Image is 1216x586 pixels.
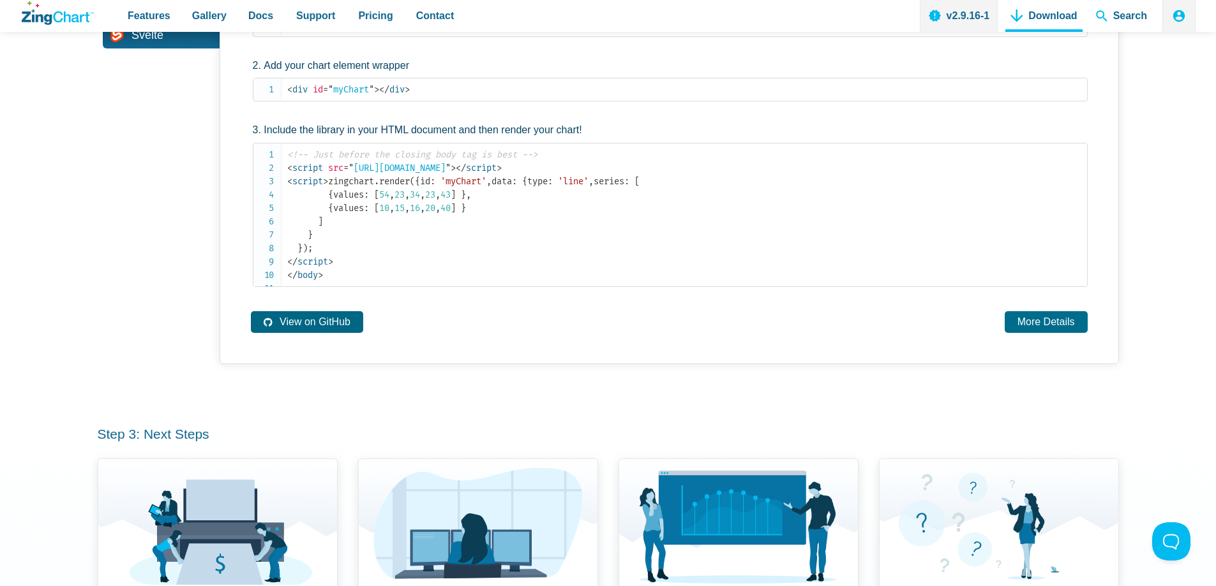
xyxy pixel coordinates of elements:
[359,458,597,579] img: Custom Development
[364,189,369,200] span: :
[379,84,405,95] span: div
[456,163,466,173] span: </
[461,203,466,214] span: }
[379,189,389,200] span: 54
[512,176,517,187] span: :
[328,163,343,173] span: src
[22,1,94,25] a: ZingChart Logo. Click to return to the homepage
[446,163,451,173] span: "
[328,203,333,214] span: {
[323,84,328,95] span: =
[323,84,374,95] span: myChart
[440,176,486,187] span: 'myChart'
[328,84,333,95] span: "
[192,7,227,24] span: Gallery
[466,189,471,200] span: ,
[451,203,456,214] span: ]
[389,189,394,200] span: ,
[394,203,405,214] span: 15
[425,203,435,214] span: 20
[619,458,858,584] img: Consulting Services
[287,84,292,95] span: <
[287,176,292,187] span: <
[624,176,629,187] span: :
[253,57,1088,102] li: Add your chart element wrapper
[410,176,415,187] span: (
[318,216,323,227] span: ]
[486,176,492,187] span: ,
[410,189,420,200] span: 34
[297,243,303,254] span: }
[420,189,425,200] span: ,
[287,163,292,173] span: <
[415,176,420,187] span: {
[318,270,323,281] span: >
[410,203,420,214] span: 16
[589,176,594,187] span: ,
[374,189,379,200] span: [
[287,176,323,187] span: script
[358,7,393,24] span: Pricing
[416,7,454,24] span: Contact
[435,203,440,214] span: ,
[248,7,273,24] span: Docs
[379,176,410,187] span: render
[374,176,379,187] span: .
[420,203,425,214] span: ,
[308,230,313,240] span: }
[287,176,640,254] span: zingchart id data type series values values
[522,176,527,187] span: {
[287,270,318,281] span: body
[128,7,170,24] span: Features
[389,203,394,214] span: ,
[251,311,363,332] a: View on GitHub
[313,84,323,95] span: id
[440,189,451,200] span: 43
[364,203,369,214] span: :
[1152,522,1190,560] iframe: Toggle Customer Support
[405,203,410,214] span: ,
[323,176,328,187] span: >
[634,176,640,187] span: [
[1005,311,1088,332] a: More Details
[287,149,537,160] span: <!-- Just before the closing body tag is best -->
[287,256,297,267] span: </
[328,256,333,267] span: >
[548,176,553,187] span: :
[343,163,349,173] span: =
[287,84,308,95] span: div
[880,458,1118,580] img: Support Available
[456,163,497,173] span: script
[425,189,435,200] span: 23
[405,189,410,200] span: ,
[287,163,323,173] span: script
[451,189,456,200] span: ]
[379,203,389,214] span: 10
[303,243,308,254] span: )
[461,189,466,200] span: }
[253,122,1088,287] li: Include the library in your HTML document and then render your chart!
[328,189,333,200] span: {
[451,163,456,173] span: >
[394,189,405,200] span: 23
[98,425,1119,443] h3: Step 3: Next Steps
[287,270,297,281] span: </
[369,84,374,95] span: "
[435,189,440,200] span: ,
[405,84,410,95] span: >
[558,176,589,187] span: 'line'
[430,176,435,187] span: :
[131,26,163,45] span: Svelte
[497,163,502,173] span: >
[440,203,451,214] span: 40
[287,256,328,267] span: script
[296,7,335,24] span: Support
[349,163,354,173] span: "
[379,84,389,95] span: </
[308,243,313,254] span: ;
[374,203,379,214] span: [
[374,84,379,95] span: >
[343,163,451,173] span: [URL][DOMAIN_NAME]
